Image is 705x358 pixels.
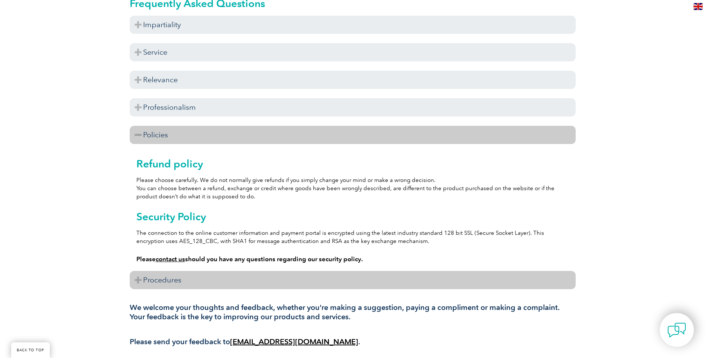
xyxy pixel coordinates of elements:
img: en [693,3,703,10]
h3: Policies [130,126,576,144]
p: Please choose carefully. We do not normally give refunds if you simply change your mind or make a... [136,176,569,201]
h3: Impartiality [130,16,576,34]
h3: Please send your feedback to . [130,337,576,346]
h4: Please should you have any questions regarding our security policy. [136,255,569,263]
p: The connection to the online customer information and payment portal is encrypted using the lates... [136,229,569,245]
h3: Procedures [130,271,576,289]
h2: Security Policy [136,211,569,223]
h3: Relevance [130,71,576,89]
h2: Refund policy [136,158,569,170]
h3: We welcome your thoughts and feedback, whether you’re making a suggestion, paying a compliment or... [130,303,576,322]
a: BACK TO TOP [11,342,50,358]
a: [EMAIL_ADDRESS][DOMAIN_NAME] [230,337,358,346]
a: contact us [156,255,185,263]
h3: Service [130,43,576,61]
img: contact-chat.png [667,321,686,339]
h3: Professionalism [130,98,576,116]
